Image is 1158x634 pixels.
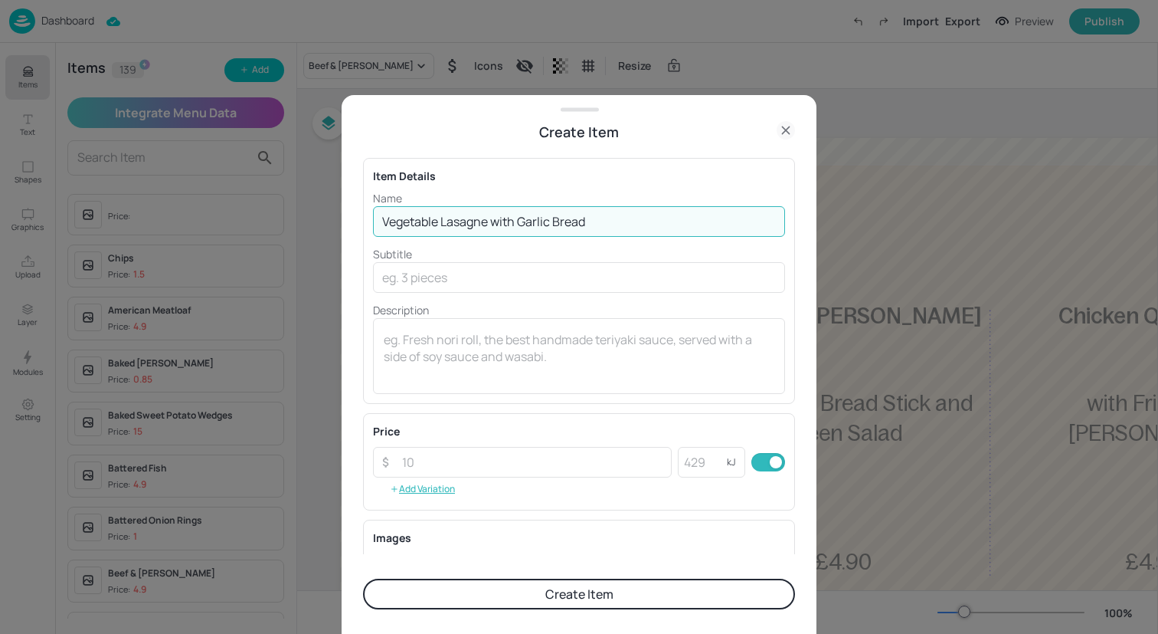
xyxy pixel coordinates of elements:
p: Name [373,190,785,206]
input: 10 [393,447,672,478]
button: Create Item [363,579,795,609]
input: eg. Chicken Teriyaki Sushi Roll [373,206,785,237]
p: Images [373,530,785,546]
div: Create Item [363,121,795,143]
p: Price [373,423,400,439]
p: Subtitle [373,246,785,262]
p: kJ [727,457,736,468]
input: eg. 3 pieces [373,262,785,293]
input: 429 [678,447,727,478]
p: Description [373,302,785,318]
button: Add Variation [373,478,472,501]
div: Item Details [373,168,785,184]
